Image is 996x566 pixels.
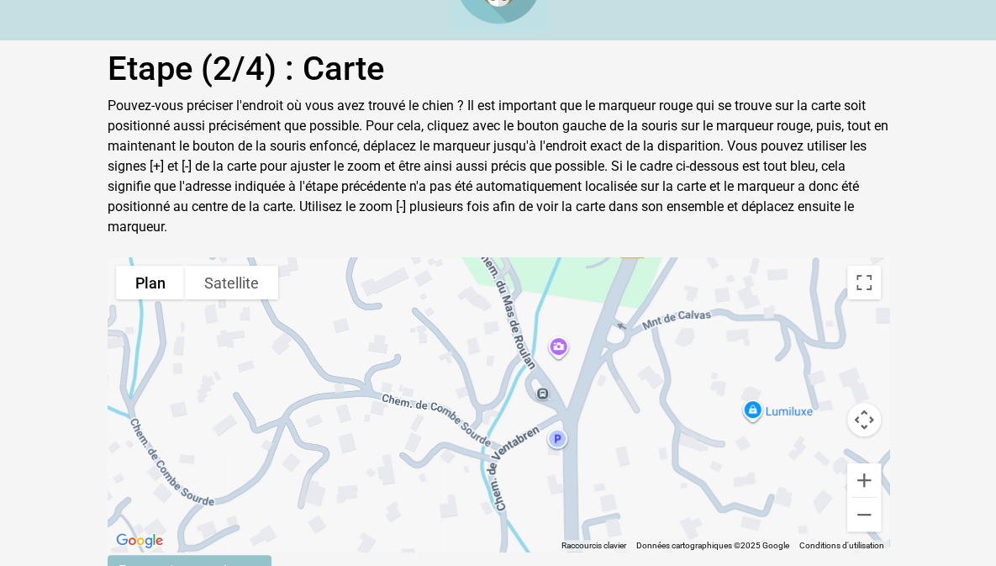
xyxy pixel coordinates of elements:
p: Pouvez-vous préciser l'endroit où vous avez trouvé le chien ? Il est important que le marqueur ro... [108,96,889,237]
button: Afficher les images satellite [185,266,278,299]
button: Commandes de la caméra de la carte [847,403,881,436]
button: Passer en plein écran [847,266,881,299]
a: Ouvrir cette zone dans Google Maps (dans une nouvelle fenêtre) [112,530,167,552]
button: Afficher un plan de ville [116,266,185,299]
img: Google [112,530,167,552]
a: Conditions d'utilisation (s'ouvre dans un nouvel onglet) [799,541,884,550]
button: Raccourcis clavier [561,540,626,552]
button: Zoom avant [847,463,881,497]
button: Zoom arrière [847,498,881,532]
h1: Etape (2/4) : Carte [108,49,889,89]
span: Données cartographiques ©2025 Google [636,541,789,550]
span: la carte soit positionné aussi précisément que possible. Pour cela, cliquez avec le bouton gauche... [108,98,888,235]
